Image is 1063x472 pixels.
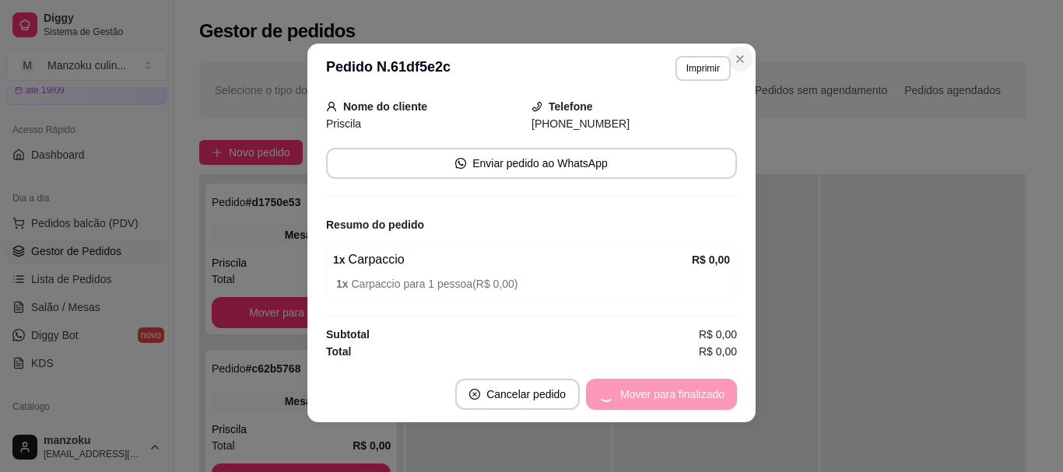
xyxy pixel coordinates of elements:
[699,343,737,360] span: R$ 0,00
[326,219,424,231] strong: Resumo do pedido
[699,326,737,343] span: R$ 0,00
[326,148,737,179] button: whats-appEnviar pedido ao WhatsApp
[455,158,466,169] span: whats-app
[326,117,361,130] span: Priscila
[336,278,351,290] strong: 1 x
[333,253,346,266] strong: 1 x
[343,100,427,113] strong: Nome do cliente
[333,250,692,269] div: Carpaccio
[531,101,542,112] span: phone
[326,101,337,112] span: user
[549,100,593,113] strong: Telefone
[675,56,731,81] button: Imprimir
[326,345,351,358] strong: Total
[728,47,753,72] button: Close
[469,389,480,400] span: close-circle
[326,328,370,341] strong: Subtotal
[326,56,451,81] h3: Pedido N. 61df5e2c
[692,253,730,266] strong: R$ 0,00
[455,379,580,410] button: close-circleCancelar pedido
[336,275,730,292] span: Carpaccio para 1 pessoa ( R$ 0,00 )
[531,117,630,130] span: [PHONE_NUMBER]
